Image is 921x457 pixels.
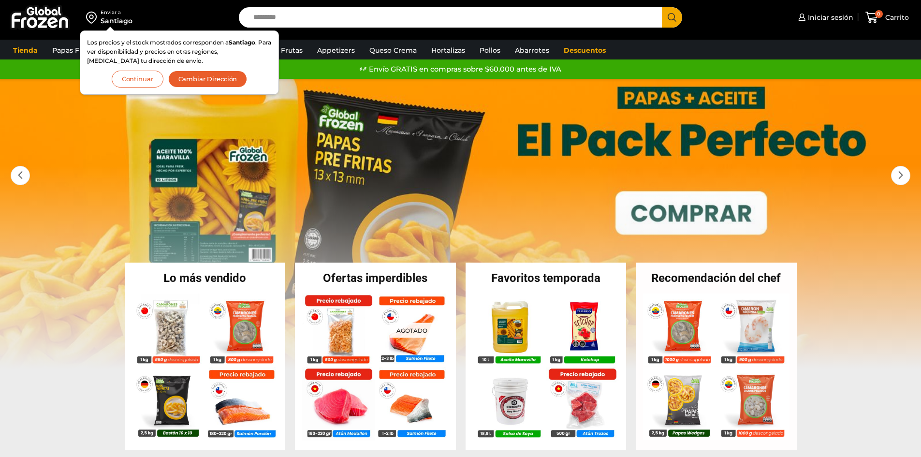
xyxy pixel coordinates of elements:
[426,41,470,59] a: Hortalizas
[47,41,99,59] a: Papas Fritas
[87,38,272,66] p: Los precios y el stock mostrados corresponden a . Para ver disponibilidad y precios en otras regi...
[168,71,248,88] button: Cambiar Dirección
[112,71,163,88] button: Continuar
[86,9,101,26] img: address-field-icon.svg
[390,323,434,338] p: Agotado
[875,10,883,18] span: 0
[510,41,554,59] a: Abarrotes
[365,41,422,59] a: Queso Crema
[636,272,797,284] h2: Recomendación del chef
[883,13,909,22] span: Carrito
[891,166,910,185] div: Next slide
[466,272,627,284] h2: Favoritos temporada
[11,166,30,185] div: Previous slide
[475,41,505,59] a: Pollos
[101,16,132,26] div: Santiago
[796,8,853,27] a: Iniciar sesión
[805,13,853,22] span: Iniciar sesión
[312,41,360,59] a: Appetizers
[125,272,286,284] h2: Lo más vendido
[863,6,911,29] a: 0 Carrito
[8,41,43,59] a: Tienda
[229,39,255,46] strong: Santiago
[662,7,682,28] button: Search button
[295,272,456,284] h2: Ofertas imperdibles
[559,41,611,59] a: Descuentos
[101,9,132,16] div: Enviar a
